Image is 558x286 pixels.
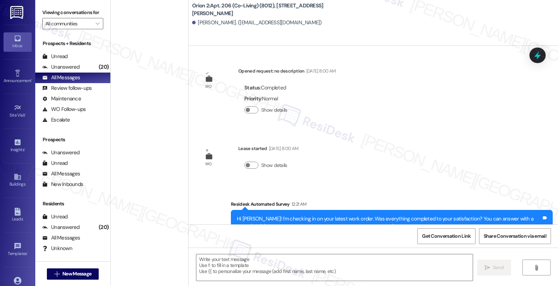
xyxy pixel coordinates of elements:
span: • [31,77,32,82]
span: • [27,250,28,255]
div: Hi [PERSON_NAME]! I'm checking in on your latest work order. Was everything completed to your sat... [237,215,541,230]
div: WO [205,160,212,168]
i:  [96,21,99,26]
span: Send [493,264,504,271]
img: ResiDesk Logo [10,6,25,19]
div: Unread [42,160,68,167]
div: Maintenance [42,95,81,102]
a: Inbox [4,32,32,51]
div: Unanswered [42,149,80,156]
div: Residesk Automated Survey [231,200,553,210]
div: Unanswered [42,63,80,71]
div: [DATE] 8:00 AM [305,67,336,75]
b: Status [244,84,260,91]
a: Templates • [4,240,32,259]
div: All Messages [42,234,80,242]
div: New Inbounds [42,181,83,188]
div: [DATE] 8:00 AM [267,145,299,152]
label: Show details [261,162,287,169]
div: Prospects [35,136,110,143]
button: Share Conversation via email [479,228,551,244]
div: All Messages [42,74,80,81]
button: New Message [47,268,99,280]
div: Lease started [238,145,298,155]
div: [PERSON_NAME]. ([EMAIL_ADDRESS][DOMAIN_NAME]) [192,19,322,26]
b: Orion 2: Apt. 206 (Co-Living) (8012), [STREET_ADDRESS][PERSON_NAME] [192,2,333,17]
div: Unknown [42,245,72,252]
a: Site Visit • [4,102,32,121]
div: Unanswered [42,224,80,231]
i:  [54,271,60,277]
div: Residents [35,200,110,207]
div: WO Follow-ups [42,106,86,113]
div: Prospects + Residents [35,40,110,47]
span: • [24,146,25,151]
a: Insights • [4,136,32,155]
a: Buildings [4,171,32,190]
span: • [25,112,26,117]
div: Unread [42,53,68,60]
i:  [485,265,490,271]
span: New Message [62,270,91,278]
div: : Normal [244,93,290,104]
div: Unread [42,213,68,220]
b: Priority [244,95,261,102]
div: (20) [97,62,110,73]
a: Leads [4,206,32,225]
span: Share Conversation via email [484,232,546,240]
div: : Completed [244,82,290,93]
div: 12:21 AM [290,200,307,208]
label: Viewing conversations for [42,7,103,18]
button: Send [477,260,511,275]
input: All communities [45,18,92,29]
div: Escalate [42,116,70,124]
div: (20) [97,222,110,233]
div: All Messages [42,170,80,178]
button: Get Conversation Link [417,228,475,244]
span: Get Conversation Link [422,232,471,240]
label: Show details [261,106,287,114]
div: Opened request: no description [238,67,336,77]
div: Review follow-ups [42,85,92,92]
div: WO [205,83,212,90]
i:  [534,265,539,271]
